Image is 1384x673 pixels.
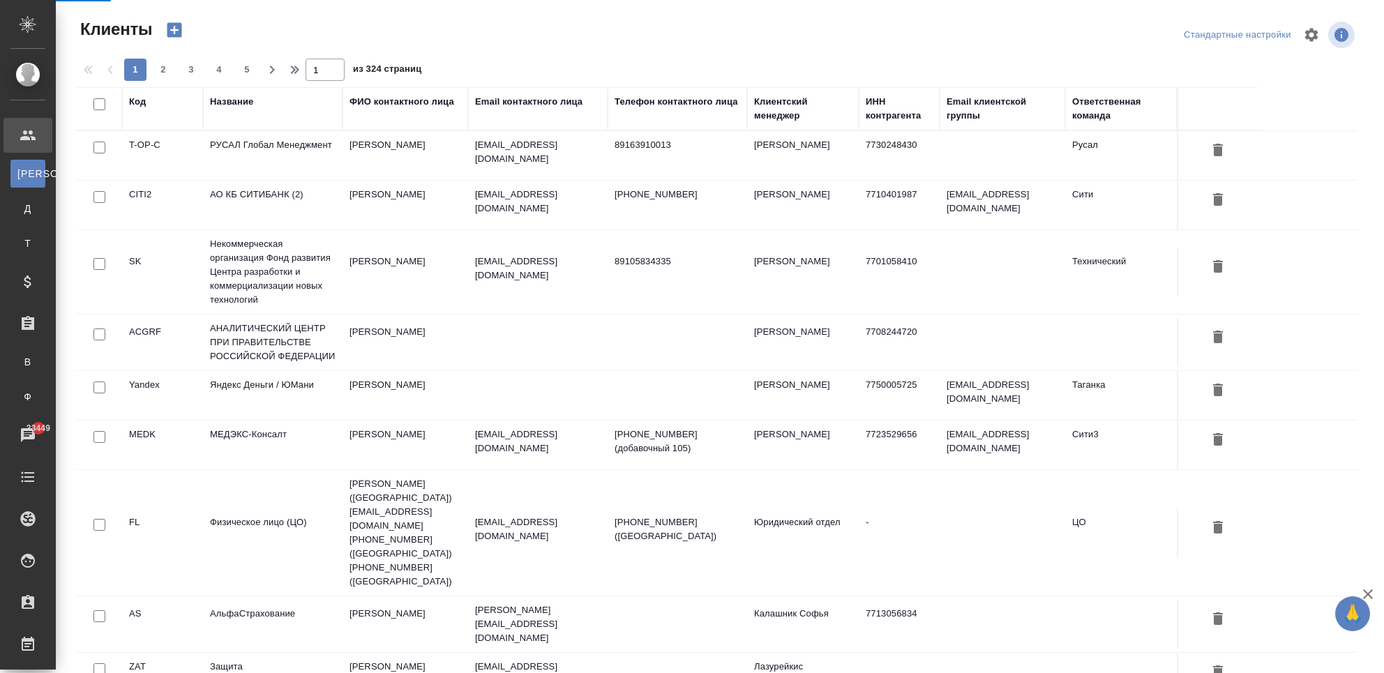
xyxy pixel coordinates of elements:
td: Сити3 [1065,421,1177,469]
td: [PERSON_NAME] [747,248,859,296]
button: 4 [208,59,230,81]
p: [EMAIL_ADDRESS][DOMAIN_NAME] [475,255,601,282]
span: 5 [236,63,258,77]
td: CITI2 [122,181,203,229]
td: [PERSON_NAME] [343,371,468,420]
td: 7730248430 [859,131,940,180]
button: Создать [158,18,191,42]
td: [PERSON_NAME] [747,371,859,420]
button: Удалить [1206,607,1230,633]
td: Яндекс Деньги / ЮМани [203,371,343,420]
a: Т [10,229,45,257]
td: [EMAIL_ADDRESS][DOMAIN_NAME] [940,421,1065,469]
button: 🙏 [1335,596,1370,631]
td: - [859,508,940,557]
span: Д [17,202,38,215]
td: ACGRF [122,318,203,367]
span: 🙏 [1341,599,1364,628]
td: МЕДЭКС-Консалт [203,421,343,469]
div: Название [210,95,253,109]
span: 2 [152,63,174,77]
div: Код [129,95,146,109]
p: [EMAIL_ADDRESS][DOMAIN_NAME] [475,138,601,166]
div: Email контактного лица [475,95,582,109]
button: 2 [152,59,174,81]
div: ИНН контрагента [866,95,933,123]
td: [PERSON_NAME] [343,600,468,649]
td: T-OP-C [122,131,203,180]
td: Калашник Софья [747,600,859,649]
td: [PERSON_NAME] ([GEOGRAPHIC_DATA]) [EMAIL_ADDRESS][DOMAIN_NAME] [PHONE_NUMBER] ([GEOGRAPHIC_DATA])... [343,470,468,596]
span: из 324 страниц [353,61,421,81]
td: [EMAIL_ADDRESS][DOMAIN_NAME] [940,371,1065,420]
td: Некоммерческая организация Фонд развития Центра разработки и коммерциализации новых технологий [203,230,343,314]
td: Юридический отдел [747,508,859,557]
td: ЦО [1065,508,1177,557]
div: Ответственная команда [1072,95,1170,123]
div: Клиентский менеджер [754,95,852,123]
td: [PERSON_NAME] [747,181,859,229]
td: [PERSON_NAME] [343,421,468,469]
p: [PERSON_NAME][EMAIL_ADDRESS][DOMAIN_NAME] [475,603,601,645]
button: Удалить [1206,515,1230,541]
button: Удалить [1206,428,1230,453]
td: [PERSON_NAME] [747,131,859,180]
p: [EMAIL_ADDRESS][DOMAIN_NAME] [475,515,601,543]
span: В [17,355,38,369]
p: 89163910013 [615,138,740,152]
span: Т [17,236,38,250]
p: [PHONE_NUMBER] (добавочный 105) [615,428,740,455]
td: 7710401987 [859,181,940,229]
a: Ф [10,383,45,411]
span: 4 [208,63,230,77]
span: Посмотреть информацию [1328,22,1357,48]
td: FL [122,508,203,557]
td: 7750005725 [859,371,940,420]
td: 7713056834 [859,600,940,649]
a: В [10,348,45,376]
a: 33449 [3,418,52,453]
span: 33449 [18,421,59,435]
a: [PERSON_NAME] [10,160,45,188]
td: Физическое лицо (ЦО) [203,508,343,557]
div: split button [1180,24,1295,46]
td: 7723529656 [859,421,940,469]
button: Удалить [1206,138,1230,164]
td: Технический [1065,248,1177,296]
td: Yandex [122,371,203,420]
td: АО КБ СИТИБАНК (2) [203,181,343,229]
p: 89105834335 [615,255,740,269]
td: 7701058410 [859,248,940,296]
p: [PHONE_NUMBER] ([GEOGRAPHIC_DATA]) [615,515,740,543]
button: 5 [236,59,258,81]
span: Ф [17,390,38,404]
div: ФИО контактного лица [349,95,454,109]
button: Удалить [1206,378,1230,404]
p: [EMAIL_ADDRESS][DOMAIN_NAME] [475,428,601,455]
td: [PERSON_NAME] [747,318,859,367]
td: [PERSON_NAME] [343,318,468,367]
td: АНАЛИТИЧЕСКИЙ ЦЕНТР ПРИ ПРАВИТЕЛЬСТВЕ РОССИЙСКОЙ ФЕДЕРАЦИИ [203,315,343,370]
button: 3 [180,59,202,81]
div: Телефон контактного лица [615,95,738,109]
td: АльфаСтрахование [203,600,343,649]
span: [PERSON_NAME] [17,167,38,181]
a: Д [10,195,45,222]
button: Удалить [1206,188,1230,213]
p: [EMAIL_ADDRESS][DOMAIN_NAME] [475,188,601,215]
td: [PERSON_NAME] [343,131,468,180]
span: Клиенты [77,18,152,40]
button: Удалить [1206,255,1230,280]
td: [PERSON_NAME] [343,181,468,229]
td: Русал [1065,131,1177,180]
td: SK [122,248,203,296]
span: Настроить таблицу [1295,18,1328,52]
td: Таганка [1065,371,1177,420]
td: Сити [1065,181,1177,229]
td: 7708244720 [859,318,940,367]
td: РУСАЛ Глобал Менеджмент [203,131,343,180]
td: [EMAIL_ADDRESS][DOMAIN_NAME] [940,181,1065,229]
td: [PERSON_NAME] [343,248,468,296]
p: [PHONE_NUMBER] [615,188,740,202]
div: Email клиентской группы [947,95,1058,123]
